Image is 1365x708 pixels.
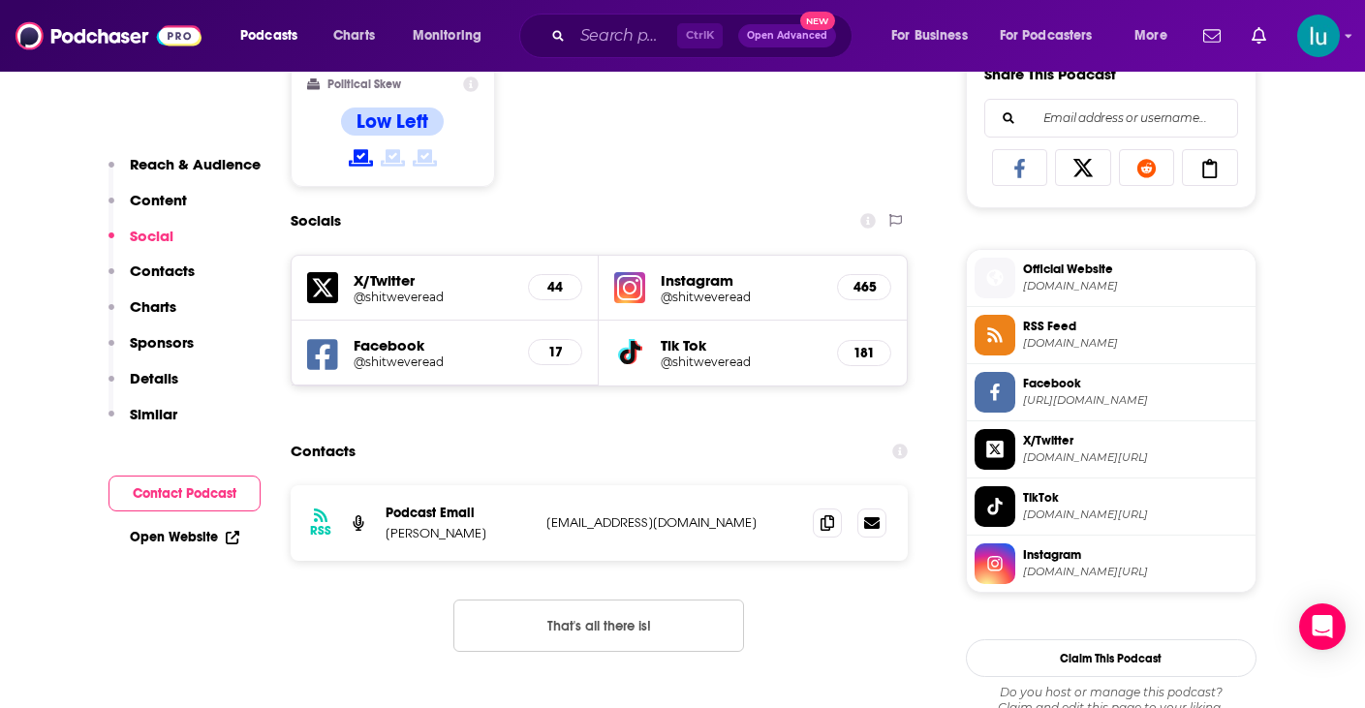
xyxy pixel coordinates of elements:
span: Ctrl K [677,23,723,48]
span: Instagram [1023,546,1248,564]
h5: Tik Tok [661,336,822,354]
span: Charts [333,22,375,49]
a: Facebook[URL][DOMAIN_NAME] [975,372,1248,413]
span: New [800,12,835,30]
a: @shitweveread [354,290,513,304]
a: Share on X/Twitter [1055,149,1111,186]
span: TikTok [1023,489,1248,507]
button: Content [109,191,187,227]
h5: X/Twitter [354,271,513,290]
span: Podcasts [240,22,297,49]
img: Podchaser - Follow, Share and Rate Podcasts [16,17,202,54]
button: open menu [987,20,1121,51]
a: Copy Link [1182,149,1238,186]
h5: 465 [853,279,875,295]
h3: Share This Podcast [984,65,1116,83]
h2: Socials [291,202,341,239]
button: Similar [109,405,177,441]
span: twitter.com/shitweveread [1023,450,1248,465]
span: Do you host or manage this podcast? [966,685,1256,700]
p: Similar [130,405,177,423]
a: @shitweveread [354,354,513,369]
span: Open Advanced [747,31,827,41]
h4: Low Left [357,109,428,134]
p: [PERSON_NAME] [386,525,531,541]
h2: Contacts [291,433,356,470]
img: iconImage [614,272,645,303]
button: Open AdvancedNew [738,24,836,47]
a: RSS Feed[DOMAIN_NAME] [975,315,1248,355]
button: Show profile menu [1297,15,1340,57]
h5: 44 [544,279,566,295]
span: feeds.castos.com [1023,336,1248,351]
h3: RSS [310,523,331,539]
span: For Business [891,22,968,49]
button: Charts [109,297,176,333]
p: Social [130,227,173,245]
a: Show notifications dropdown [1244,19,1274,52]
button: Claim This Podcast [966,639,1256,677]
p: Sponsors [130,333,194,352]
button: Details [109,369,178,405]
button: Contacts [109,262,195,297]
a: Official Website[DOMAIN_NAME] [975,258,1248,298]
div: Search podcasts, credits, & more... [538,14,871,58]
input: Email address or username... [1001,100,1222,137]
a: Open Website [130,529,239,545]
h5: Facebook [354,336,513,354]
h5: 181 [853,345,875,361]
span: instagram.com/shitweveread [1023,565,1248,579]
h5: Instagram [661,271,822,290]
button: Sponsors [109,333,194,369]
button: open menu [1121,20,1192,51]
a: @shitweveread [661,290,822,304]
a: TikTok[DOMAIN_NAME][URL] [975,486,1248,527]
span: tiktok.com/@shitweveread [1023,508,1248,522]
button: open menu [227,20,323,51]
p: Podcast Email [386,505,531,521]
span: RSS Feed [1023,318,1248,335]
div: Search followers [984,99,1238,138]
span: https://www.facebook.com/shitweveread [1023,393,1248,408]
p: Reach & Audience [130,155,261,173]
p: [EMAIL_ADDRESS][DOMAIN_NAME] [546,514,798,531]
span: shitweveread.com [1023,279,1248,293]
p: Contacts [130,262,195,280]
h5: 17 [544,344,566,360]
span: Logged in as lusodano [1297,15,1340,57]
span: Monitoring [413,22,481,49]
input: Search podcasts, credits, & more... [573,20,677,51]
span: Official Website [1023,261,1248,278]
p: Charts [130,297,176,316]
a: Instagram[DOMAIN_NAME][URL] [975,543,1248,584]
a: Share on Reddit [1119,149,1175,186]
a: Charts [321,20,387,51]
button: Nothing here. [453,600,744,652]
button: Contact Podcast [109,476,261,511]
div: Open Intercom Messenger [1299,603,1346,650]
button: open menu [878,20,992,51]
a: @shitweveread [661,354,822,369]
button: open menu [399,20,507,51]
p: Details [130,369,178,387]
img: User Profile [1297,15,1340,57]
button: Social [109,227,173,262]
span: For Podcasters [1000,22,1093,49]
span: X/Twitter [1023,432,1248,449]
button: Reach & Audience [109,155,261,191]
a: Share on Facebook [992,149,1048,186]
span: More [1134,22,1167,49]
a: Show notifications dropdown [1195,19,1228,52]
h2: Political Skew [327,77,401,91]
p: Content [130,191,187,209]
span: Facebook [1023,375,1248,392]
a: X/Twitter[DOMAIN_NAME][URL] [975,429,1248,470]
